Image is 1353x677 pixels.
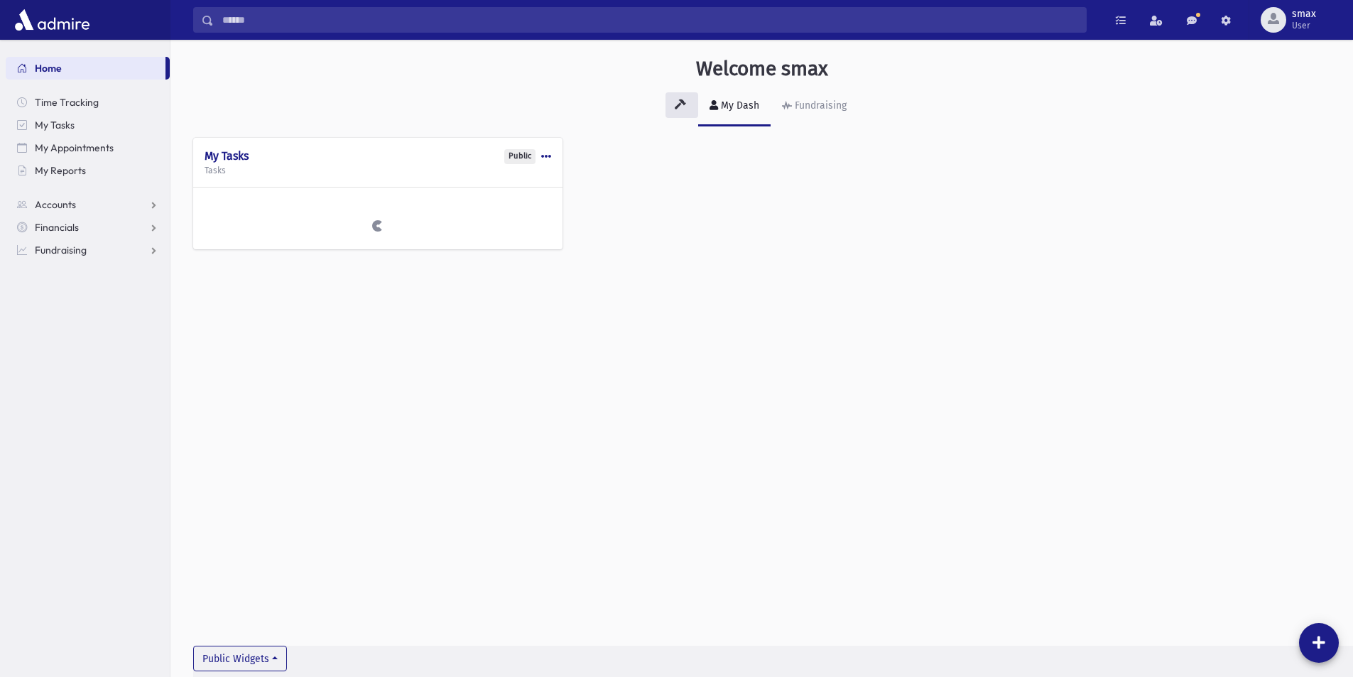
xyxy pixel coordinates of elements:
[6,57,165,80] a: Home
[6,159,170,182] a: My Reports
[11,6,93,34] img: AdmirePro
[35,119,75,131] span: My Tasks
[718,99,759,112] div: My Dash
[6,136,170,159] a: My Appointments
[6,114,170,136] a: My Tasks
[35,221,79,234] span: Financials
[35,198,76,211] span: Accounts
[696,57,828,81] h3: Welcome smax
[6,91,170,114] a: Time Tracking
[193,646,287,671] button: Public Widgets
[771,87,858,126] a: Fundraising
[1292,20,1316,31] span: User
[1292,9,1316,20] span: smax
[6,193,170,216] a: Accounts
[792,99,847,112] div: Fundraising
[698,87,771,126] a: My Dash
[6,239,170,261] a: Fundraising
[205,149,551,163] h4: My Tasks
[35,96,99,109] span: Time Tracking
[35,141,114,154] span: My Appointments
[205,166,551,175] h5: Tasks
[35,244,87,256] span: Fundraising
[504,149,536,164] div: Public
[214,7,1086,33] input: Search
[35,62,62,75] span: Home
[35,164,86,177] span: My Reports
[6,216,170,239] a: Financials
